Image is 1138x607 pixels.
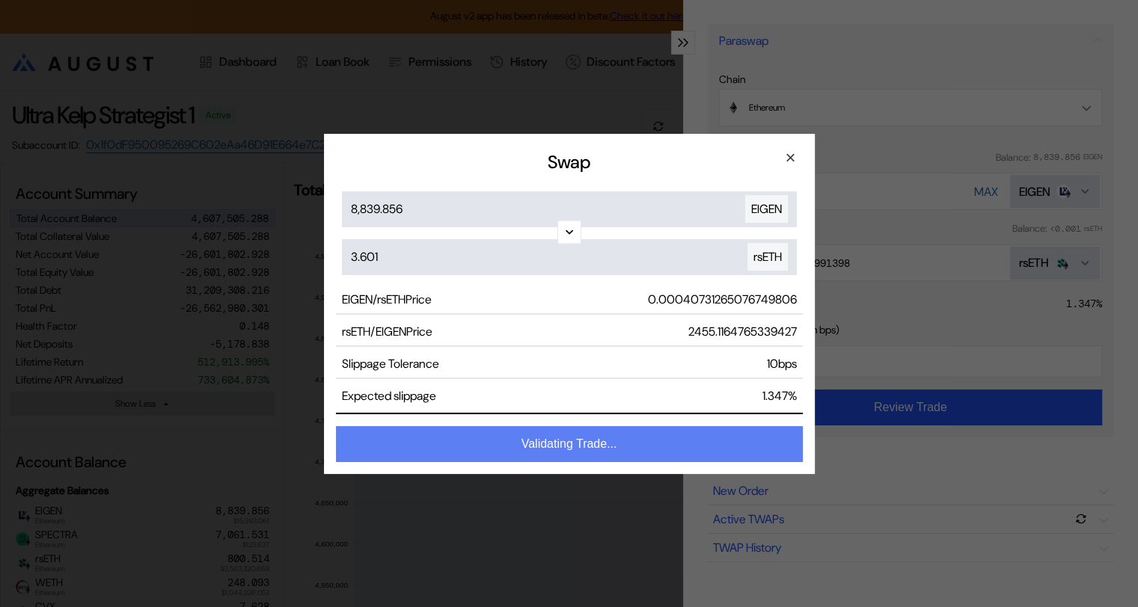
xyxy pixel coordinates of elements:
[779,146,803,170] button: close modal
[688,324,797,339] code: 2455.1164765339427
[342,292,432,307] span: EIGEN/rsETH Price
[747,243,788,271] div: rsETH
[342,324,432,339] span: rsETH/EIGEN Price
[336,426,803,462] button: Validating Trade...
[745,195,788,223] div: EIGEN
[336,150,803,173] h2: Swap
[342,388,436,404] span: Expected slippage
[762,388,797,404] code: 1.347%
[324,134,815,474] div: Review Trade
[767,356,797,372] code: 10 bps
[648,292,797,307] code: 0.00040731265076749806
[342,356,439,372] span: Slippage Tolerance
[351,201,403,217] span: 8,839.856
[351,249,378,265] span: 3.601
